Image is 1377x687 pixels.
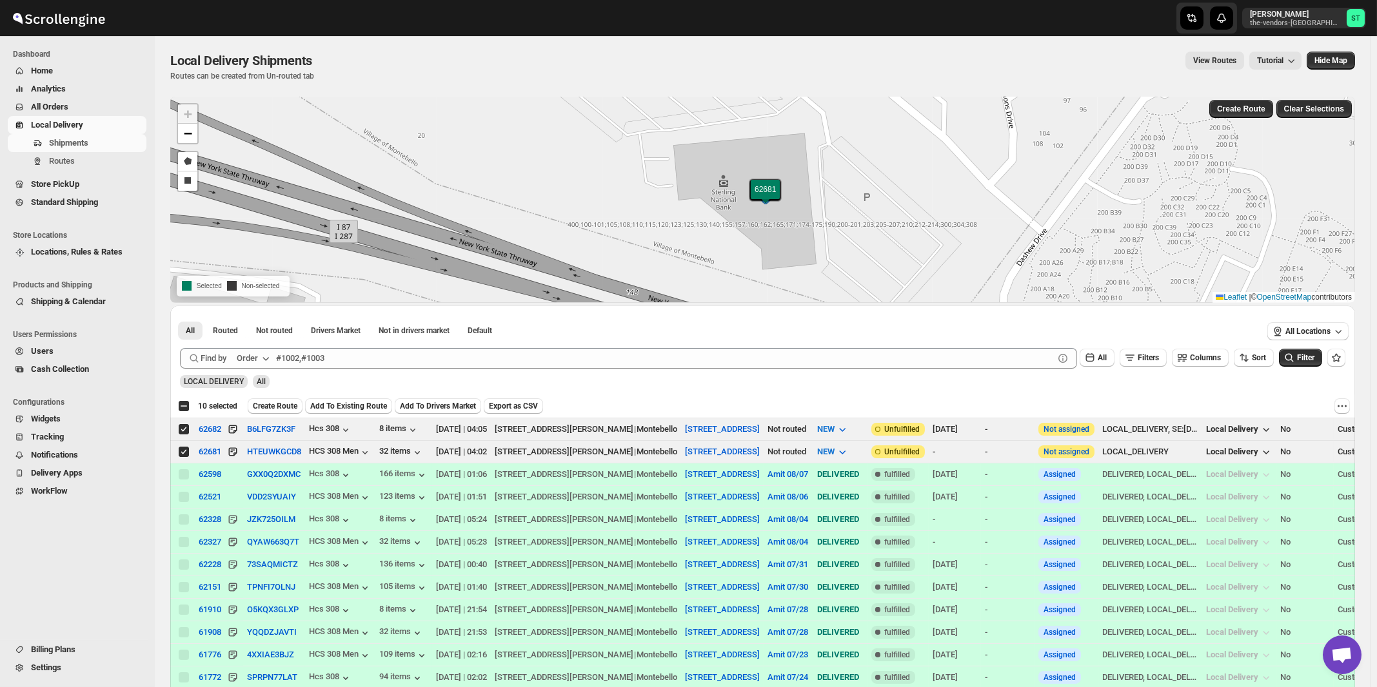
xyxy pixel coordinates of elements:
button: 8 items [379,604,419,617]
div: 62328 [199,514,221,524]
button: Amit 07/23 [768,650,808,659]
span: Tracking [31,432,64,441]
button: Amit 08/04 [768,514,808,524]
div: [STREET_ADDRESS][PERSON_NAME] [495,423,633,436]
span: 10 selected [198,401,237,411]
span: Local Delivery Shipments [170,53,312,68]
div: LOCAL_DELIVERY, SE:[DATE] [1102,423,1198,436]
span: Simcha Trieger [1347,9,1365,27]
button: Amit 07/24 [768,672,808,682]
button: Add To Existing Route [305,398,392,414]
button: Assigned [1044,537,1076,547]
a: Draw a polygon [178,152,197,171]
div: | [495,536,677,548]
div: 105 items [379,581,428,594]
div: No [1280,423,1330,436]
button: [STREET_ADDRESS] [685,514,760,524]
div: [DATE] [933,423,977,436]
button: TPNFI7OLNJ [247,582,295,592]
button: 123 items [379,491,428,504]
a: Open chat [1323,635,1362,674]
button: 32 items [379,446,424,459]
button: Notifications [8,446,146,464]
button: Columns [1172,349,1229,367]
button: Filter [1279,349,1322,367]
button: Assigned [1044,650,1076,659]
button: 62521 [199,492,221,501]
div: DELIVERED [817,490,864,503]
div: 94 items [379,672,424,684]
button: Assigned [1044,560,1076,569]
div: | [495,423,677,436]
div: 62327 [199,537,221,547]
span: Routes [49,156,75,166]
button: Cash Collection [8,360,146,378]
button: Create Route [1209,100,1273,118]
button: Sort [1234,349,1274,367]
button: HCS 308 Men [309,581,371,594]
button: NEW [809,419,857,440]
span: Columns [1190,353,1221,362]
div: HCS 308 Men [309,626,371,639]
span: Create Route [253,401,297,411]
button: 109 items [379,649,428,662]
span: Configurations [13,397,148,407]
div: DELIVERED, LOCAL_DELIVERY, OUT_FOR_DELIVERY, PICKED_UP, SE:[DATE], SHIPMENT -> DELIVERED [1102,490,1198,503]
div: | [495,513,677,526]
div: Not routed [768,423,809,436]
input: #1002,#1003 [276,348,1054,369]
button: Hcs 308 [309,469,352,481]
div: 61908 [199,627,221,637]
div: - [985,468,1031,481]
button: 32 items [379,536,424,549]
button: Assigned [1044,628,1076,637]
span: Export as CSV [489,401,538,411]
div: [STREET_ADDRESS][PERSON_NAME] [495,536,633,548]
button: GXX0Q2DXMC [247,469,301,479]
p: Selected [182,278,222,294]
button: Unrouted [248,322,301,340]
button: Hcs 308 [309,423,352,436]
div: [STREET_ADDRESS][PERSON_NAME] [495,513,633,526]
button: Assigned [1044,583,1076,592]
span: All Locations [1285,326,1331,336]
div: DELIVERED [817,513,864,526]
button: Amit 08/04 [768,537,808,547]
button: User menu [1242,8,1366,28]
div: Montebello [637,445,677,458]
span: Sort [1252,353,1266,362]
button: Delivery Apps [8,464,146,482]
button: VDD2SYUAIY [247,492,296,501]
button: Map action label [1307,52,1355,70]
button: 61908 [199,626,221,639]
div: [DATE] | 04:02 [436,445,487,458]
span: Widgets [31,414,61,423]
span: Store Locations [13,230,148,240]
button: Widgets [8,410,146,428]
div: DELIVERED [817,468,864,481]
span: NEW [817,424,835,434]
button: Assigned [1044,673,1076,682]
button: Tracking [8,428,146,446]
button: Amit 07/30 [768,582,808,592]
div: No [1280,468,1330,481]
button: 62228 [199,558,221,571]
div: 62681 [199,447,221,456]
span: All [1098,353,1107,362]
button: [STREET_ADDRESS] [685,605,760,614]
button: YQQDZJAVTI [247,627,297,637]
button: Not assigned [1044,447,1089,456]
span: Users [31,346,54,356]
span: Shipping & Calendar [31,296,106,306]
button: Assigned [1044,470,1076,479]
button: B6LFG7ZK3F [247,424,295,434]
span: All [186,325,195,336]
button: Assigned [1044,492,1076,501]
div: - [933,513,977,526]
div: No [1280,513,1330,526]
